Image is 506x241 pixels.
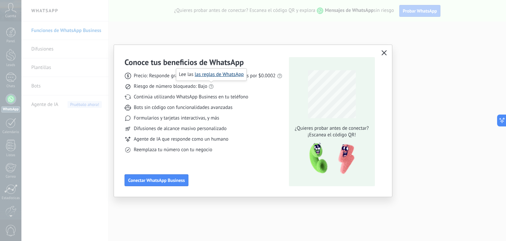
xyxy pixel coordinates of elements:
span: Bots sin código con funcionalidades avanzadas [134,104,233,111]
span: Lee las [179,71,244,78]
a: las reglas de WhatsApp [195,71,244,78]
button: Conectar WhatsApp Business [125,174,188,186]
h3: Conoce tus beneficios de WhatsApp [125,57,244,67]
span: Precio: Responde gratis o inicia nuevas conversaciones por $0.0002 [134,73,276,79]
span: Reemplaza tu número con tu negocio [134,147,212,153]
span: Difusiones de alcance masivo personalizado [134,125,227,132]
span: Riesgo de número bloqueado: Bajo [134,83,207,90]
img: qr-pic-1x.png [304,141,356,176]
span: Conectar WhatsApp Business [128,178,185,183]
span: Agente de IA que responde como un humano [134,136,228,143]
span: ¡Escanea el código QR! [293,132,371,138]
span: ¿Quieres probar antes de conectar? [293,125,371,132]
span: Continúa utilizando WhatsApp Business en tu teléfono [134,94,248,100]
span: Formularios y tarjetas interactivas, y más [134,115,219,121]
